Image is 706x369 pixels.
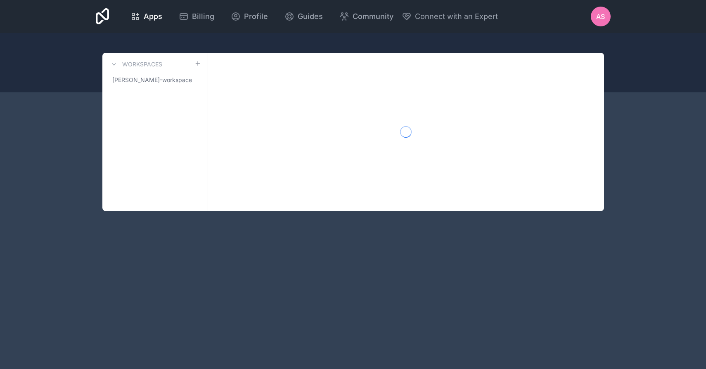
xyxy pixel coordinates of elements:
[124,7,169,26] a: Apps
[402,11,498,22] button: Connect with an Expert
[192,11,214,22] span: Billing
[596,12,605,21] span: AS
[109,59,162,69] a: Workspaces
[224,7,275,26] a: Profile
[112,76,192,84] span: [PERSON_NAME]-workspace
[244,11,268,22] span: Profile
[109,73,201,87] a: [PERSON_NAME]-workspace
[122,60,162,68] h3: Workspaces
[415,11,498,22] span: Connect with an Expert
[172,7,221,26] a: Billing
[333,7,400,26] a: Community
[278,7,329,26] a: Guides
[353,11,393,22] span: Community
[144,11,162,22] span: Apps
[298,11,323,22] span: Guides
